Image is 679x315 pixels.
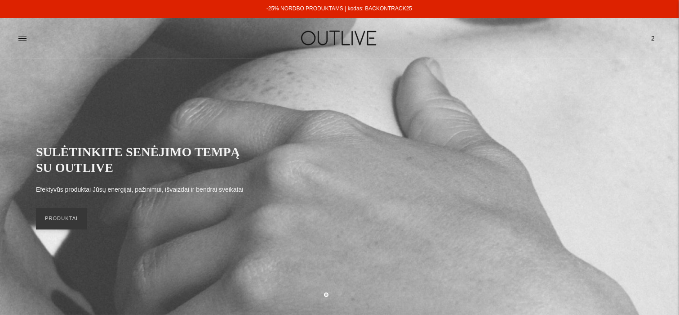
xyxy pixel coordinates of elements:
button: Move carousel to slide 2 [337,292,342,296]
p: Efektyvūs produktai Jūsų energijai, pažinimui, išvaizdai ir bendrai sveikatai [36,184,243,195]
button: Move carousel to slide 3 [351,292,355,296]
button: Move carousel to slide 1 [324,292,328,297]
a: PRODUKTAI [36,208,87,229]
img: OUTLIVE [284,22,396,54]
a: -25% NORDBO PRODUKTAMS | kodas: BACKONTRACK25 [266,5,412,12]
span: 2 [647,32,659,45]
a: 2 [645,28,661,48]
h2: SULĖTINKITE SENĖJIMO TEMPĄ SU OUTLIVE [36,144,252,175]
